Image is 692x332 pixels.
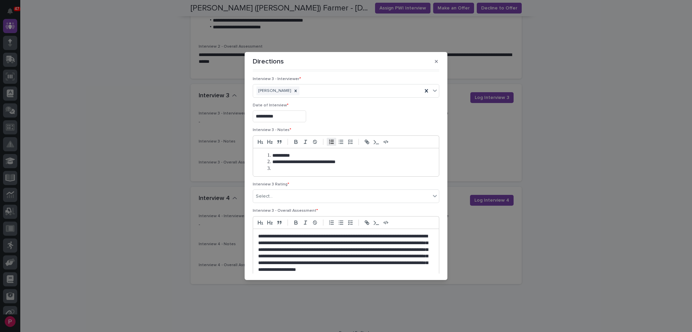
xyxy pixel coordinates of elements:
span: Interview 3 Rating [253,182,289,186]
span: Interview 3 - Interviewer [253,77,301,81]
span: Interview 3 - Notes [253,128,291,132]
p: Directions [253,57,284,66]
span: Date of Interview [253,103,289,107]
div: Select... [256,193,273,200]
div: [PERSON_NAME] [256,86,292,96]
span: Interview 3 - Overall Assessment [253,209,318,213]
